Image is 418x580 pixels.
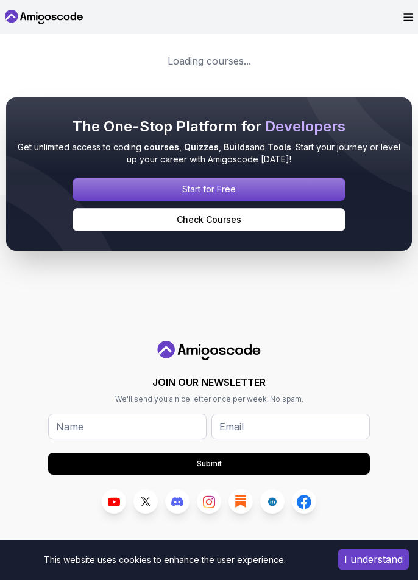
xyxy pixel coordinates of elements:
[403,13,413,21] button: Open Menu
[133,489,158,514] a: Twitter link
[260,489,285,514] a: LinkedIn link
[54,538,113,555] h3: PRODUCTS
[177,214,241,226] div: Check Courses
[211,414,370,439] input: Email
[330,538,365,555] h3: Legal
[48,414,207,439] input: Name
[144,142,179,152] span: courses
[48,394,370,404] p: We'll send you a nice letter once per week. No spam.
[16,117,402,136] h2: The One-Stop Platform for
[9,549,320,571] div: This website uses cookies to enhance the user experience.
[184,142,219,152] span: Quizzes
[197,489,221,514] a: Instagram link
[48,375,370,390] h3: JOIN OUR NEWSLETTER
[292,489,316,514] a: Facebook link
[16,141,402,166] p: Get unlimited access to coding , , and . Start your journey or level up your career with Amigosco...
[267,142,291,152] span: Tools
[73,178,345,201] a: Signin page
[197,459,222,469] div: Submit
[182,183,236,195] p: Start for Free
[265,117,345,135] span: Developers
[165,489,190,514] a: Discord link
[48,453,370,475] button: Submit
[142,538,205,555] h3: RESOURCES
[228,489,253,514] a: Blog link
[338,549,409,570] button: Accept cookies
[102,489,126,514] a: Youtube link
[224,142,250,152] span: Builds
[234,538,301,555] h3: QUICK LINKS
[73,208,345,231] a: Courses page
[73,208,345,231] button: Check Courses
